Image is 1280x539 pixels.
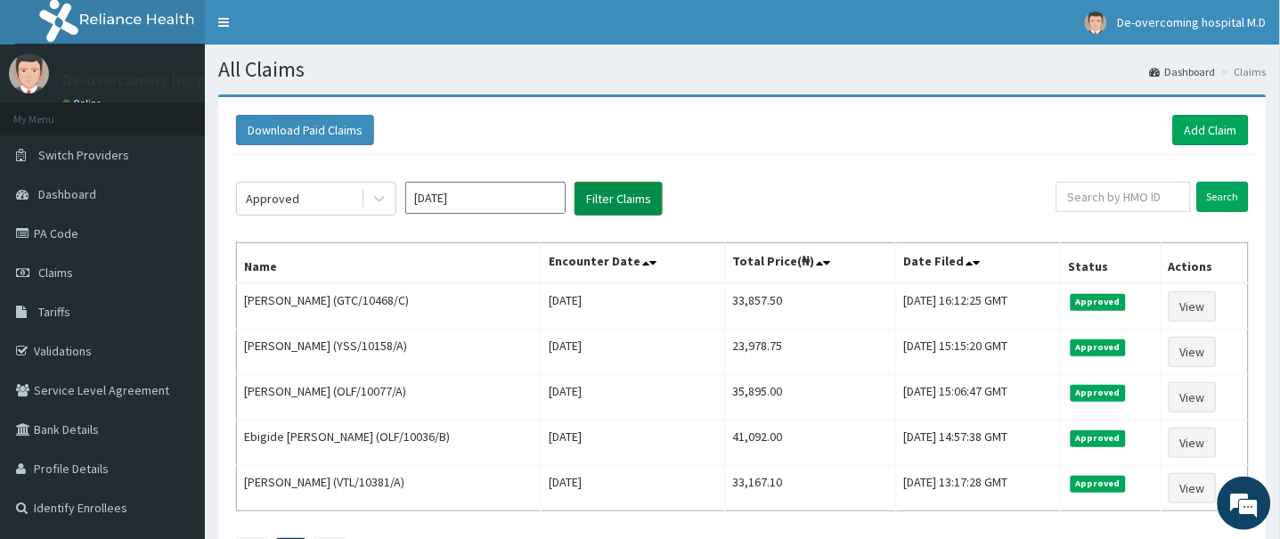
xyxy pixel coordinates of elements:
[237,375,542,421] td: [PERSON_NAME] (OLF/10077/A)
[38,186,96,202] span: Dashboard
[896,421,1061,466] td: [DATE] 14:57:38 GMT
[1169,291,1217,322] a: View
[62,72,257,88] p: De-overcoming hospital M.D
[725,466,896,511] td: 33,167.10
[1071,476,1127,492] span: Approved
[542,283,726,330] td: [DATE]
[237,421,542,466] td: Ebigide [PERSON_NAME] (OLF/10036/B)
[1150,64,1216,79] a: Dashboard
[1162,243,1249,284] th: Actions
[542,375,726,421] td: [DATE]
[1169,428,1217,458] a: View
[725,330,896,375] td: 23,978.75
[218,58,1267,81] h1: All Claims
[237,466,542,511] td: [PERSON_NAME] (VTL/10381/A)
[725,283,896,330] td: 33,857.50
[405,182,566,214] input: Select Month and Year
[725,243,896,284] th: Total Price(₦)
[896,283,1061,330] td: [DATE] 16:12:25 GMT
[896,375,1061,421] td: [DATE] 15:06:47 GMT
[246,190,299,208] div: Approved
[292,9,335,52] div: Minimize live chat window
[62,97,105,110] a: Online
[1169,382,1217,412] a: View
[1118,14,1267,30] span: De-overcoming hospital M.D
[9,354,339,416] textarea: Type your message and hit 'Enter'
[38,265,73,281] span: Claims
[1071,430,1127,446] span: Approved
[1071,385,1127,401] span: Approved
[1061,243,1162,284] th: Status
[542,330,726,375] td: [DATE]
[1169,473,1217,503] a: View
[1197,182,1249,212] input: Search
[725,421,896,466] td: 41,092.00
[9,53,49,94] img: User Image
[575,182,663,216] button: Filter Claims
[103,158,246,338] span: We're online!
[542,421,726,466] td: [DATE]
[896,330,1061,375] td: [DATE] 15:15:20 GMT
[1169,337,1217,367] a: View
[1056,182,1191,212] input: Search by HMO ID
[1173,115,1249,145] a: Add Claim
[38,147,129,163] span: Switch Providers
[38,304,70,320] span: Tariffs
[237,243,542,284] th: Name
[33,89,72,134] img: d_794563401_company_1708531726252_794563401
[1071,294,1127,310] span: Approved
[725,375,896,421] td: 35,895.00
[1085,12,1107,34] img: User Image
[896,466,1061,511] td: [DATE] 13:17:28 GMT
[1218,64,1267,79] li: Claims
[237,330,542,375] td: [PERSON_NAME] (YSS/10158/A)
[236,115,374,145] button: Download Paid Claims
[93,100,299,123] div: Chat with us now
[542,243,726,284] th: Encounter Date
[542,466,726,511] td: [DATE]
[237,283,542,330] td: [PERSON_NAME] (GTC/10468/C)
[896,243,1061,284] th: Date Filed
[1071,339,1127,355] span: Approved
